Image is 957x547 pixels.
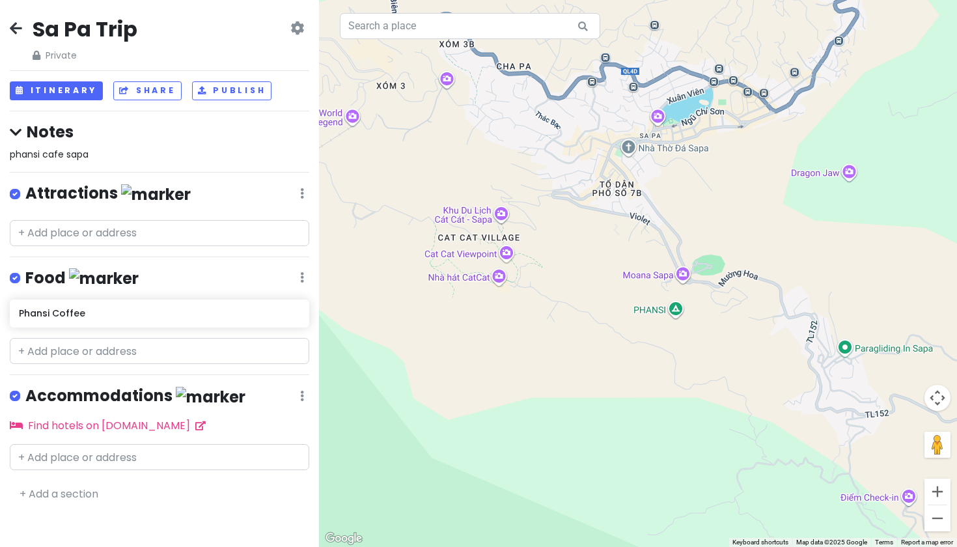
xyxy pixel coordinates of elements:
[10,418,206,433] a: Find hotels on [DOMAIN_NAME]
[901,539,953,546] a: Report a map error
[322,530,365,547] img: Google
[33,48,137,63] span: Private
[19,307,299,319] h6: Phansi Coffee
[875,539,893,546] a: Terms (opens in new tab)
[10,122,309,142] h4: Notes
[25,268,139,289] h4: Food
[33,16,137,43] h2: Sa Pa Trip
[660,291,689,320] div: Phansi Coffee
[113,81,181,100] button: Share
[10,338,309,364] input: + Add place or address
[10,220,309,246] input: + Add place or address
[25,183,191,204] h4: Attractions
[10,444,309,470] input: + Add place or address
[192,81,272,100] button: Publish
[340,13,600,39] input: Search a place
[924,432,950,458] button: Drag Pegman onto the map to open Street View
[924,505,950,531] button: Zoom out
[924,479,950,505] button: Zoom in
[732,538,788,547] button: Keyboard shortcuts
[121,184,191,204] img: marker
[322,530,365,547] a: Open this area in Google Maps (opens a new window)
[176,387,245,407] img: marker
[924,385,950,411] button: Map camera controls
[796,539,867,546] span: Map data ©2025 Google
[20,486,98,501] a: + Add a section
[69,268,139,288] img: marker
[10,148,89,161] span: phansi cafe sapa
[25,386,245,407] h4: Accommodations
[10,81,103,100] button: Itinerary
